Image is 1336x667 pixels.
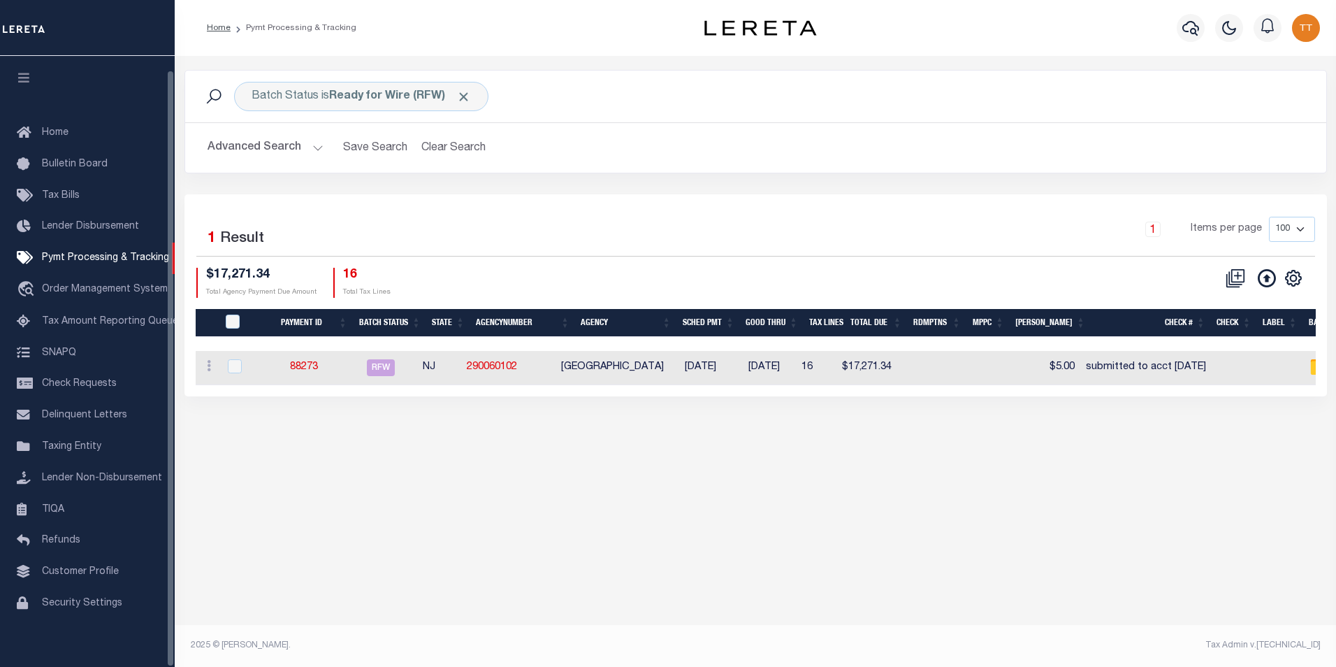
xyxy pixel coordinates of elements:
th: Agency: activate to sort column ascending [575,309,676,338]
i: travel_explore [17,281,39,299]
span: Taxing Entity [42,442,101,452]
td: 16 [796,351,836,385]
span: Security Settings [42,598,122,608]
th: Good Thru: activate to sort column ascending [740,309,804,338]
span: Order Management System [42,285,168,294]
th: Check #: activate to sort column ascending [1091,309,1211,338]
span: Bulletin Board [42,159,108,169]
span: Tax Amount Reporting Queue [42,317,178,327]
th: PayeePmtBatchStatus [217,309,262,338]
th: Payment ID: activate to sort column ascending [262,309,353,338]
th: MPPC: activate to sort column ascending [966,309,1010,338]
a: Home [207,24,231,32]
th: Check: activate to sort column ascending [1211,309,1257,338]
td: $17,271.34 [836,351,898,385]
button: Clear Search [416,134,492,162]
span: Click to Remove [456,89,471,104]
div: Batch Status is [234,82,488,111]
span: Home [42,128,68,138]
span: Customer Profile [42,567,119,577]
th: Batch Status: activate to sort column ascending [353,309,426,338]
p: Total Tax Lines [343,287,391,298]
img: svg+xml;base64,PHN2ZyB4bWxucz0iaHR0cDovL3d3dy53My5vcmcvMjAwMC9zdmciIHBvaW50ZXItZXZlbnRzPSJub25lIi... [1292,14,1320,42]
span: Tax Bills [42,191,80,201]
button: Advanced Search [208,134,324,162]
th: Label: activate to sort column ascending [1257,309,1303,338]
span: TIQA [42,504,64,514]
td: [GEOGRAPHIC_DATA] [556,351,669,385]
img: open-file-folder.png [1309,357,1332,379]
button: Save Search [335,134,416,162]
td: $5.00 [999,351,1080,385]
h4: $17,271.34 [206,268,317,283]
span: Items per page [1191,222,1262,237]
span: RFW [367,359,395,376]
span: Check Requests [42,379,117,389]
th: State: activate to sort column ascending [426,309,470,338]
h4: 16 [343,268,391,283]
div: Tax Admin v.[TECHNICAL_ID] [766,639,1321,652]
td: NJ [417,351,461,385]
span: Delinquent Letters [42,410,127,420]
td: submitted to acct [DATE] [1080,351,1212,385]
span: Refunds [42,536,80,545]
th: AgencyNumber: activate to sort column ascending [470,309,575,338]
span: 1 [208,231,216,246]
th: Total Due: activate to sort column ascending [845,309,908,338]
th: Bill Fee: activate to sort column ascending [1010,309,1091,338]
label: Result [220,228,264,250]
th: SCHED PMT: activate to sort column ascending [676,309,740,338]
a: 1 [1145,222,1161,237]
b: Ready for Wire (RFW) [329,91,471,102]
div: 2025 © [PERSON_NAME]. [180,639,756,652]
span: Lender Disbursement [42,222,139,231]
span: Lender Non-Disbursement [42,473,162,483]
td: [DATE] [669,351,732,385]
img: logo-dark.svg [704,20,816,36]
li: Pymt Processing & Tracking [231,22,356,34]
span: Pymt Processing & Tracking [42,253,169,263]
th: Tax Lines [804,309,845,338]
a: 290060102 [467,362,517,372]
a: 88273 [290,362,318,372]
td: [DATE] [732,351,796,385]
th: Rdmptns: activate to sort column ascending [908,309,967,338]
p: Total Agency Payment Due Amount [206,287,317,298]
span: SNAPQ [42,347,76,357]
